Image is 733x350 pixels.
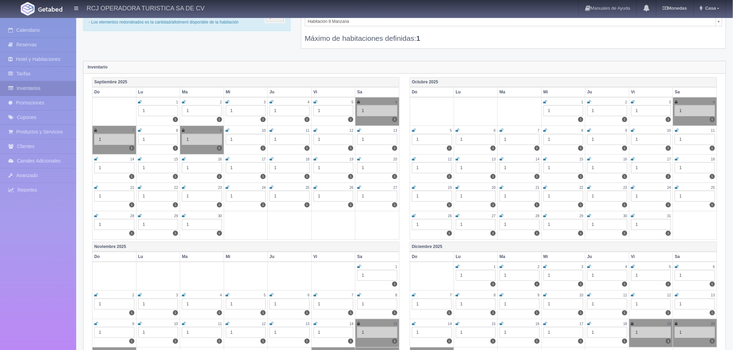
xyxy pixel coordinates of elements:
[394,186,397,190] small: 27
[217,231,222,236] label: 1
[264,100,266,104] small: 3
[129,146,134,151] label: 1
[130,186,134,190] small: 21
[578,174,583,179] label: 1
[710,117,715,122] label: 1
[350,186,353,190] small: 26
[129,174,134,179] label: 1
[260,310,266,315] label: 1
[94,134,134,145] div: 1
[631,327,671,338] div: 1
[357,270,397,281] div: 1
[447,146,452,151] label: 1
[130,157,134,161] small: 14
[631,191,671,202] div: 1
[220,129,222,132] small: 9
[308,100,310,104] small: 4
[173,117,178,122] label: 1
[447,202,452,208] label: 1
[217,202,222,208] label: 1
[666,202,671,208] label: 1
[491,202,496,208] label: 1
[308,16,713,27] span: Habitación 8 Manzana
[218,214,222,218] small: 30
[587,327,627,338] div: 1
[260,339,266,344] label: 1
[622,117,627,122] label: 1
[544,327,584,338] div: 1
[536,186,539,190] small: 21
[544,219,584,230] div: 1
[218,186,222,190] small: 23
[174,186,178,190] small: 22
[394,129,397,132] small: 13
[412,298,452,310] div: 1
[675,270,715,281] div: 1
[392,339,397,344] label: 1
[182,105,222,116] div: 1
[622,310,627,315] label: 1
[182,134,222,145] div: 1
[306,157,309,161] small: 18
[580,186,583,190] small: 22
[492,157,496,161] small: 13
[217,174,222,179] label: 1
[313,298,354,310] div: 1
[535,231,540,236] label: 1
[173,231,178,236] label: 1
[448,186,452,190] small: 19
[226,298,266,310] div: 1
[491,282,496,287] label: 1
[224,252,268,262] th: Mi
[357,298,397,310] div: 1
[535,146,540,151] label: 1
[313,134,354,145] div: 1
[352,100,354,104] small: 5
[578,202,583,208] label: 1
[88,65,107,70] strong: Inventario
[92,87,136,97] th: Do
[392,310,397,315] label: 1
[587,298,627,310] div: 1
[357,162,397,173] div: 1
[38,7,62,12] img: Getabed
[585,87,629,97] th: Ju
[710,339,715,344] label: 1
[585,252,629,262] th: Ju
[313,105,354,116] div: 1
[710,310,715,315] label: 1
[173,339,178,344] label: 1
[226,191,266,202] div: 1
[666,339,671,344] label: 1
[182,162,222,173] div: 1
[350,157,353,161] small: 19
[138,162,178,173] div: 1
[132,129,134,132] small: 7
[348,146,353,151] label: 1
[663,6,687,11] b: Monedas
[491,310,496,315] label: 1
[454,252,498,262] th: Lu
[544,105,584,116] div: 1
[544,162,584,173] div: 1
[313,162,354,173] div: 1
[94,219,134,230] div: 1
[270,162,310,173] div: 1
[447,231,452,236] label: 1
[447,310,452,315] label: 1
[218,157,222,161] small: 16
[304,174,310,179] label: 1
[412,162,452,173] div: 1
[580,214,583,218] small: 29
[544,270,584,281] div: 1
[448,214,452,218] small: 26
[92,252,136,262] th: Do
[456,191,496,202] div: 1
[348,174,353,179] label: 1
[395,265,397,269] small: 1
[304,146,310,151] label: 1
[491,146,496,151] label: 1
[173,202,178,208] label: 1
[675,191,715,202] div: 1
[710,174,715,179] label: 1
